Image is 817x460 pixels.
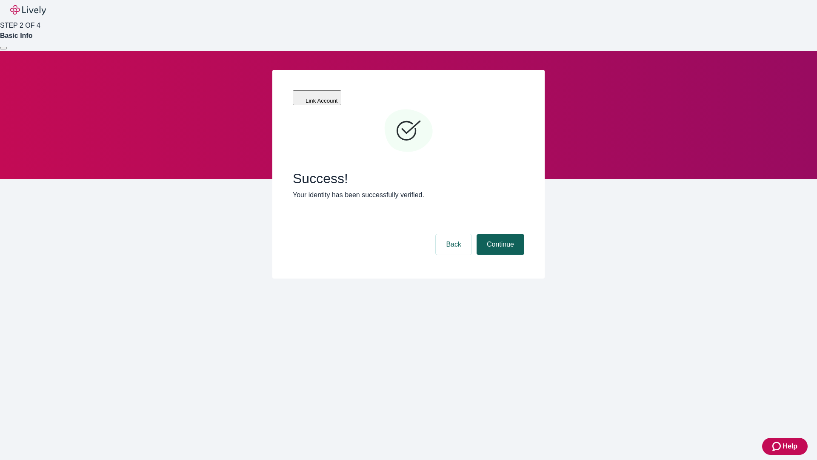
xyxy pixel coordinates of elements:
svg: Zendesk support icon [772,441,783,451]
button: Zendesk support iconHelp [762,438,808,455]
img: Lively [10,5,46,15]
svg: Checkmark icon [383,106,434,157]
span: Help [783,441,797,451]
button: Continue [477,234,524,255]
button: Link Account [293,90,341,105]
button: Back [436,234,471,255]
span: Success! [293,170,524,187]
p: Your identity has been successfully verified. [293,190,524,200]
